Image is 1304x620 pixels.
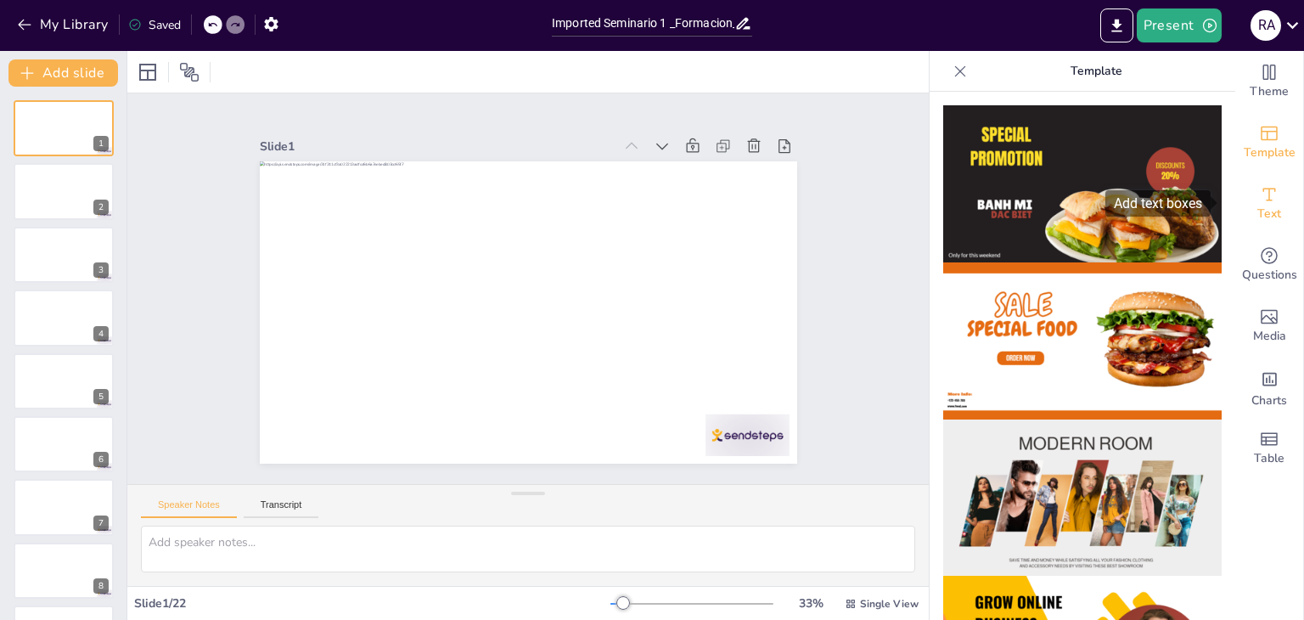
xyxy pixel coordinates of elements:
span: Text [1257,205,1281,223]
button: Present [1137,8,1222,42]
div: 8 [93,578,109,594]
button: Export to PowerPoint [1100,8,1133,42]
div: Add images, graphics, shapes or video [1235,296,1303,357]
span: Table [1254,449,1284,468]
div: Saved [128,17,181,33]
span: Theme [1250,82,1289,101]
img: thumb-2.png [943,262,1222,420]
div: 1 [14,100,114,156]
div: 4 [14,290,114,346]
div: Add text boxes [1105,190,1211,217]
div: Add ready made slides [1235,112,1303,173]
div: 8 [14,543,114,599]
button: Speaker Notes [141,499,237,518]
div: 2 [14,163,114,219]
div: 6 [93,452,109,467]
div: 4 [93,326,109,341]
div: 7 [93,516,109,531]
button: My Library [13,11,115,38]
div: Get real-time input from your audience [1235,234,1303,296]
img: thumb-3.png [943,420,1222,577]
div: 3 [14,227,114,283]
div: Add text boxes [1235,173,1303,234]
span: Questions [1242,266,1297,285]
span: Single View [860,597,919,611]
div: 6 [14,416,114,472]
div: Add charts and graphs [1235,357,1303,418]
div: 3 [93,262,109,278]
input: Insert title [552,11,734,36]
button: R A [1251,8,1281,42]
div: Add a table [1235,418,1303,479]
span: Position [179,62,200,82]
span: Charts [1251,392,1287,410]
div: Layout [134,59,161,86]
div: 7 [14,479,114,535]
button: Transcript [244,499,319,518]
span: Template [1244,144,1296,162]
div: Change the overall theme [1235,51,1303,112]
button: Add slide [8,59,118,87]
div: Slide 1 / 22 [134,595,610,612]
div: 5 [93,389,109,404]
div: 5 [14,353,114,409]
div: 1 [93,136,109,151]
span: Media [1253,327,1286,346]
div: Slide 1 [390,8,685,229]
div: 33 % [790,595,831,612]
img: thumb-1.png [943,105,1222,262]
div: 2 [93,200,109,215]
p: Template [974,51,1218,92]
div: R A [1251,10,1281,41]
